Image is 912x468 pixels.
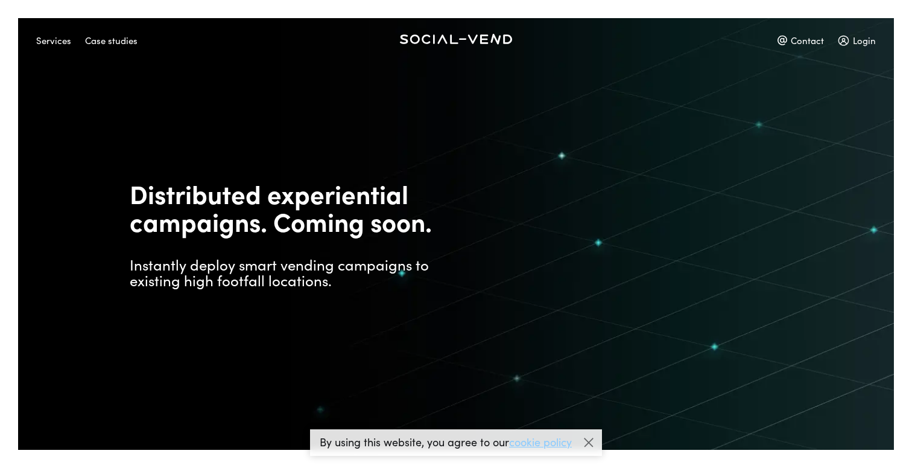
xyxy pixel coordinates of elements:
div: Services [36,30,71,51]
p: By using this website, you agree to our [320,437,572,447]
h1: Distributed experiential campaigns. Coming soon. [130,179,443,235]
div: Case studies [85,30,138,51]
div: Contact [777,30,824,51]
a: cookie policy [509,434,572,449]
a: Case studies [85,30,151,42]
div: Login [838,30,876,51]
p: Instantly deploy smart vending campaigns to existing high footfall locations. [130,257,443,289]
